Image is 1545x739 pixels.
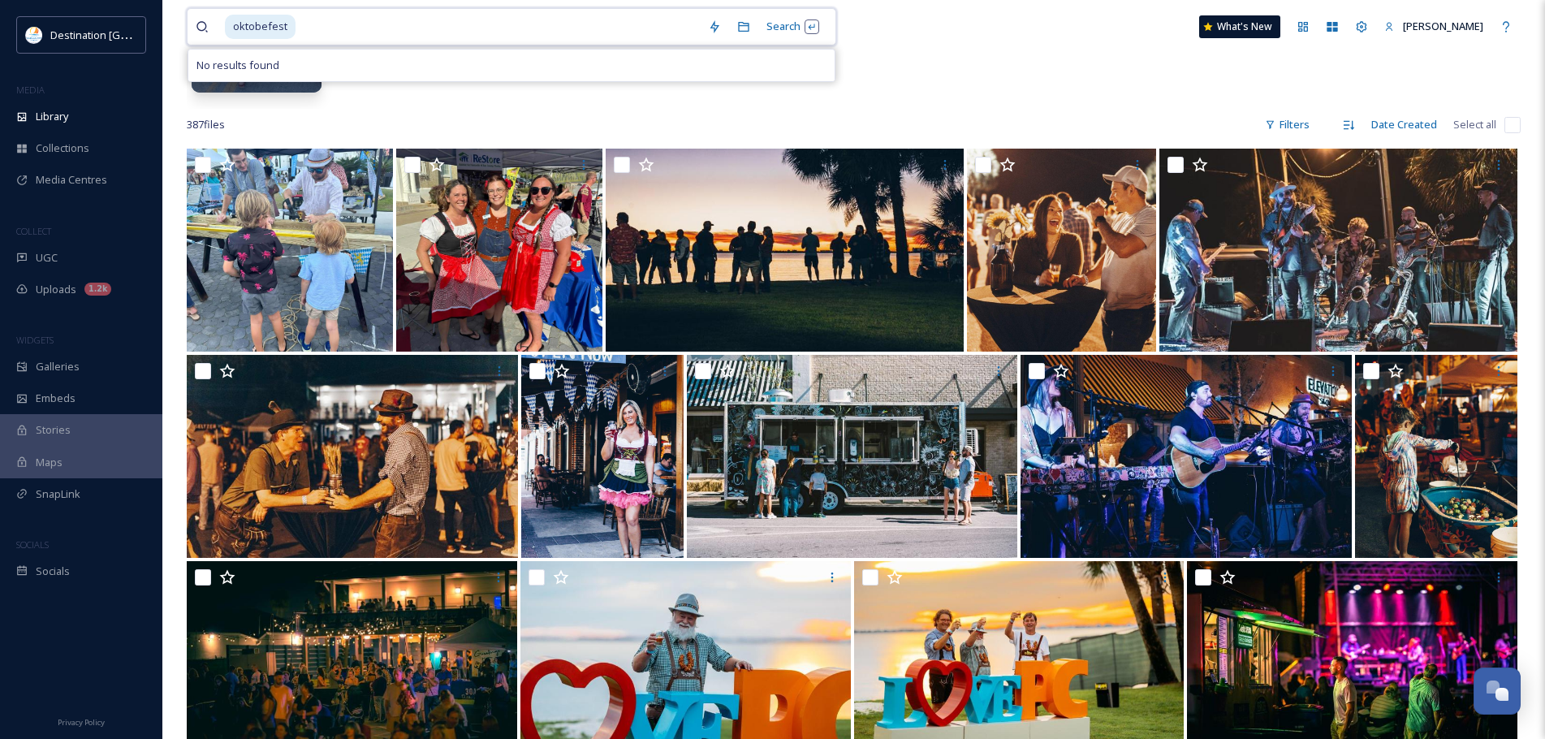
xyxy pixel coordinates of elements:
[16,538,49,551] span: SOCIALS
[36,455,63,470] span: Maps
[84,283,111,296] div: 1.2k
[187,117,225,132] span: 387 file s
[1363,109,1445,140] div: Date Created
[1021,355,1352,558] img: f1a28de167aa1dd23f395843a164883ee8122aaf90fa893db39f711e93556f81.jpg
[36,172,107,188] span: Media Centres
[1159,149,1517,352] img: 2837c5c2c9e25efc44d72e9255df90b8dd77d9a1c46bb14c1d5c354baa7e6e96.jpg
[1474,668,1521,715] button: Open Chat
[36,109,68,124] span: Library
[967,149,1156,352] img: 9e93f2d57c85e8bab0101303f0847ea4ae22c9b716684ab1e35c3e86a6aaa265.jpg
[687,355,1018,558] img: a53a2fbefabf520d8a76616ad6041a966adacba44256bdb204da072e6e6d0e9e.jpg
[1257,109,1318,140] div: Filters
[16,225,51,237] span: COLLECT
[1453,117,1496,132] span: Select all
[396,149,602,352] img: 0e005a75-d895-493c-9f78-d0e81796a62e-Natalie%20Thomas.jpg
[1403,19,1483,33] span: [PERSON_NAME]
[36,140,89,156] span: Collections
[36,422,71,438] span: Stories
[36,391,76,406] span: Embeds
[26,27,42,43] img: download.png
[225,15,296,38] span: oktobefest
[606,149,964,352] img: d0a7cc1319b02e338fb7981389834d4c8c45e665be892f51a528e8e25c5e7b91.jpg
[16,84,45,96] span: MEDIA
[50,27,212,42] span: Destination [GEOGRAPHIC_DATA]
[1199,15,1280,38] a: What's New
[196,58,279,73] span: No results found
[58,717,105,728] span: Privacy Policy
[758,11,827,42] div: Search
[521,355,684,558] img: 690543fbafd99c7a1e998e51e2c2ce7dff7e5f4bc426e0dfc94d46a3d534a3ef.jpg
[187,149,393,352] img: 49d18979-b7fc-453f-b5a0-d318623d6bb8-Teresa%20Connell.jpg
[36,359,80,374] span: Galleries
[36,564,70,579] span: Socials
[16,334,54,346] span: WIDGETS
[187,355,518,558] img: 35e864ba1922f96573bd0a6384f4972fc5f75e410fccd0d082dfafcf1a6c83fc.jpg
[1376,11,1491,42] a: [PERSON_NAME]
[36,486,80,502] span: SnapLink
[36,282,76,297] span: Uploads
[36,250,58,266] span: UGC
[1355,355,1517,558] img: 20de64bee306abec9fdd2419c5218cda4a849ef7bd0a5c4bedeaa372e905256f.jpg
[58,711,105,731] a: Privacy Policy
